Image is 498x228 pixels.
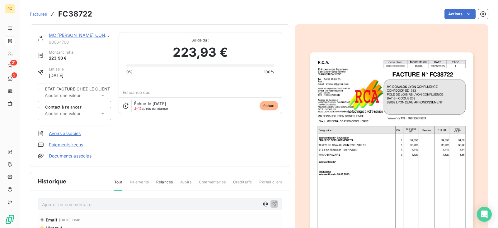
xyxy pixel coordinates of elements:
[38,177,67,186] span: Historique
[49,66,64,72] span: Émise le
[173,43,228,62] span: 223,93 €
[44,93,107,98] input: Ajouter une valeur
[259,179,282,190] span: Portail client
[44,111,107,116] input: Ajouter une valeur
[49,130,81,137] a: Avoirs associés
[477,207,492,222] div: Open Intercom Messenger
[233,179,252,190] span: Creditsafe
[58,8,92,20] h3: FC38722
[130,179,149,190] span: Paiements
[126,37,275,43] span: Solde dû :
[59,218,81,222] span: [DATE] 11:46
[114,179,122,191] span: Tout
[260,101,278,110] span: échue
[12,72,17,78] span: 2
[134,101,166,106] span: Échue le [DATE]
[49,55,74,61] span: 223,93 €
[49,153,92,159] a: Documents associés
[134,107,168,110] span: après échéance
[444,9,476,19] button: Actions
[46,217,57,222] span: Email
[49,72,64,79] span: [DATE]
[180,179,191,190] span: Avoirs
[123,90,151,95] span: Échéance due
[30,11,47,17] a: Factures
[49,142,83,148] a: Paiements reçus
[126,69,133,75] span: 0%
[30,12,47,17] span: Factures
[49,32,125,38] a: MC [PERSON_NAME] CONFLUENCE
[156,179,173,190] span: Relances
[5,4,15,14] div: RC
[199,179,226,190] span: Commentaires
[49,50,74,55] span: Montant initial
[10,60,17,65] span: 21
[5,214,15,224] img: Logo LeanPay
[134,106,142,111] span: J+12
[49,40,111,45] span: 90064700
[264,69,275,75] span: 100%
